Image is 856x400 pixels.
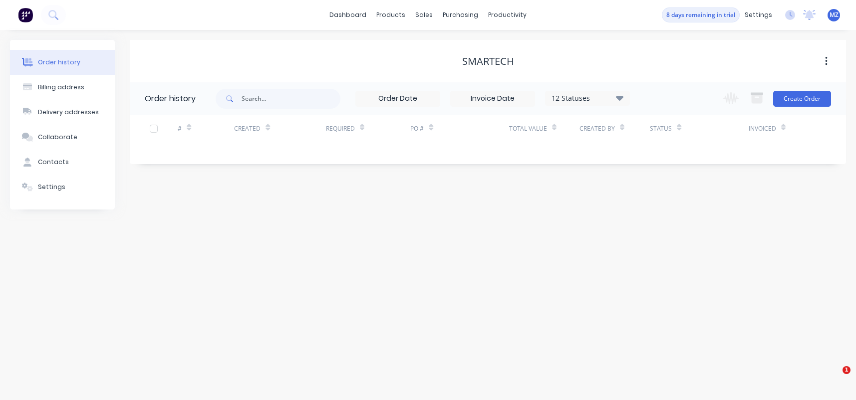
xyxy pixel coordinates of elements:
[10,75,115,100] button: Billing address
[234,124,261,133] div: Created
[650,124,672,133] div: Status
[410,7,438,22] div: sales
[822,366,846,390] iframe: Intercom live chat
[10,50,115,75] button: Order history
[438,7,483,22] div: purchasing
[145,93,196,105] div: Order history
[326,115,410,142] div: Required
[324,7,371,22] a: dashboard
[462,55,514,67] div: Smartech
[773,91,831,107] button: Create Order
[410,115,509,142] div: PO #
[579,124,615,133] div: Created By
[18,7,33,22] img: Factory
[843,366,851,374] span: 1
[749,115,805,142] div: Invoiced
[579,115,650,142] div: Created By
[483,7,532,22] div: productivity
[650,115,749,142] div: Status
[509,115,579,142] div: Total Value
[38,108,99,117] div: Delivery addresses
[38,183,65,192] div: Settings
[178,115,234,142] div: #
[234,115,326,142] div: Created
[509,124,547,133] div: Total Value
[10,100,115,125] button: Delivery addresses
[38,58,80,67] div: Order history
[326,124,355,133] div: Required
[662,7,740,22] button: 8 days remaining in trial
[740,7,777,22] div: settings
[830,10,839,19] span: MZ
[38,158,69,167] div: Contacts
[749,124,776,133] div: Invoiced
[178,124,182,133] div: #
[38,83,84,92] div: Billing address
[451,91,535,106] input: Invoice Date
[10,175,115,200] button: Settings
[38,133,77,142] div: Collaborate
[10,150,115,175] button: Contacts
[410,124,424,133] div: PO #
[10,125,115,150] button: Collaborate
[371,7,410,22] div: products
[356,91,440,106] input: Order Date
[546,93,629,104] div: 12 Statuses
[242,89,340,109] input: Search...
